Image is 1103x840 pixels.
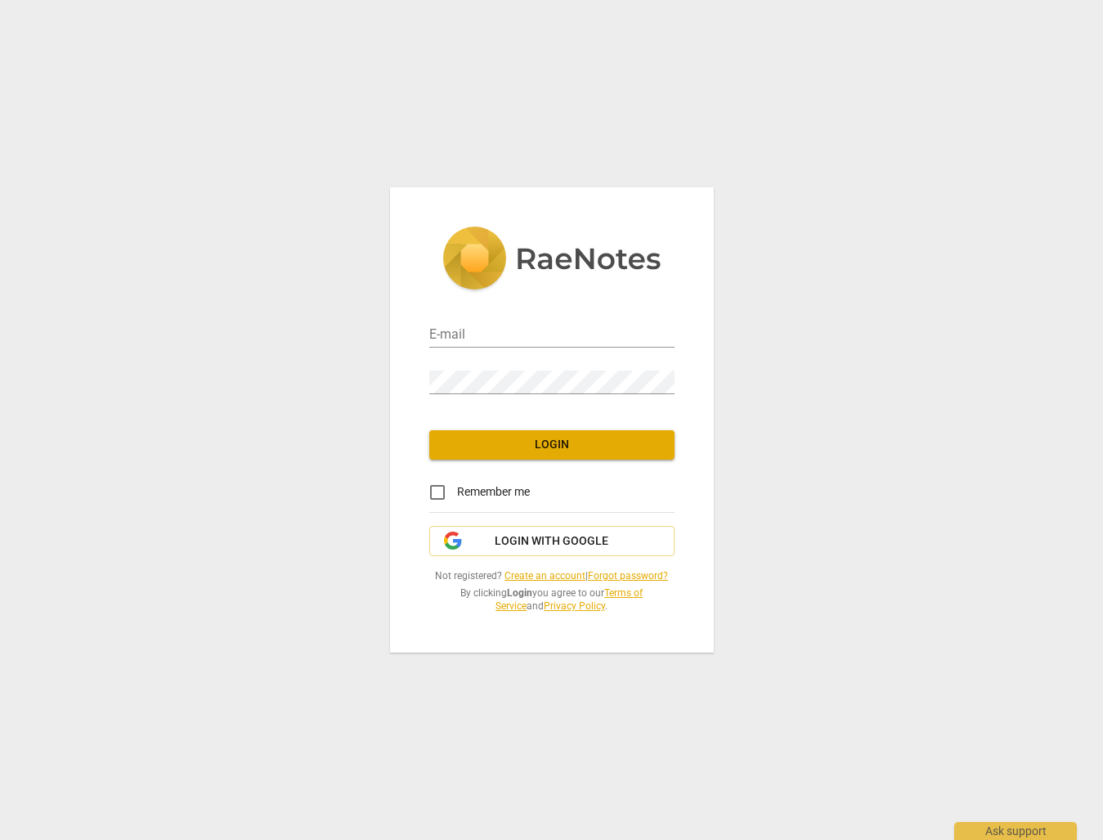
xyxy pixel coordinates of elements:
a: Create an account [504,570,585,582]
b: Login [507,587,532,599]
span: Remember me [457,483,530,501]
button: Login [429,430,675,460]
span: Login [442,437,661,453]
img: 5ac2273c67554f335776073100b6d88f.svg [442,227,661,294]
span: Login with Google [495,533,608,550]
a: Privacy Policy [544,600,605,612]
span: Not registered? | [429,569,675,583]
button: Login with Google [429,526,675,557]
div: Ask support [954,822,1077,840]
span: By clicking you agree to our and . [429,586,675,613]
a: Forgot password? [588,570,668,582]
